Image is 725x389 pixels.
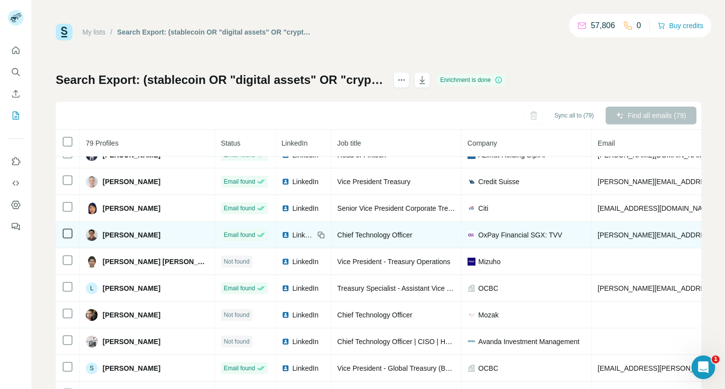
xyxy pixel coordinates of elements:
span: LinkedIn [292,203,319,213]
span: [PERSON_NAME] [PERSON_NAME] [103,257,209,267]
img: Avatar [86,229,98,241]
div: L [86,282,98,294]
span: Status [221,139,241,147]
span: [PERSON_NAME] [103,203,160,213]
span: LinkedIn [292,257,319,267]
span: Not found [224,257,250,266]
span: Chief Technology Officer [337,311,412,319]
span: Email found [224,177,255,186]
button: actions [394,72,409,88]
img: LinkedIn logo [282,231,290,239]
img: LinkedIn logo [282,338,290,346]
img: Avatar [86,336,98,348]
span: OxPay Financial SGX: TVV [478,230,562,240]
span: [PERSON_NAME] [103,177,160,187]
img: LinkedIn logo [282,284,290,292]
img: company-logo [468,338,475,346]
img: company-logo [468,258,475,266]
span: [EMAIL_ADDRESS][DOMAIN_NAME] [598,204,715,212]
button: Quick start [8,41,24,59]
img: LinkedIn logo [282,178,290,186]
span: Mozak [478,310,499,320]
span: Vice President Treasury [337,178,410,186]
button: My lists [8,107,24,124]
span: LinkedIn [292,310,319,320]
button: Use Surfe on LinkedIn [8,153,24,170]
p: 0 [637,20,641,32]
span: 1 [712,355,720,363]
span: [PERSON_NAME] [103,363,160,373]
a: My lists [82,28,106,36]
span: [PERSON_NAME] [103,230,160,240]
button: Sync all to (79) [547,108,601,123]
span: Not found [224,337,250,346]
span: Credit Suisse [478,177,519,187]
span: Senior Vice President Corporate Treasury [337,204,465,212]
span: Email found [224,364,255,373]
button: Buy credits [657,19,703,33]
button: Dashboard [8,196,24,214]
img: Avatar [86,176,98,188]
button: Feedback [8,218,24,235]
span: Email found [224,204,255,213]
img: company-logo [468,204,475,212]
span: Not found [224,311,250,319]
img: LinkedIn logo [282,364,290,372]
span: Sync all to (79) [554,111,594,120]
span: Treasury Specialist - Assistant Vice President [337,284,476,292]
span: Email found [224,231,255,239]
img: Avatar [86,309,98,321]
span: Head of Fintech [337,151,386,159]
button: Search [8,63,24,81]
span: Job title [337,139,361,147]
img: LinkedIn logo [282,204,290,212]
li: / [110,27,112,37]
img: Avatar [86,202,98,214]
iframe: Intercom live chat [691,355,715,379]
span: Avanda Investment Management [478,337,580,347]
div: Search Export: (stablecoin OR "digital assets" OR "crypto payments" OR "web3 payments" OR DeFi OR... [117,27,313,37]
button: Enrich CSV [8,85,24,103]
p: 57,806 [591,20,615,32]
span: OCBC [478,363,498,373]
img: LinkedIn logo [282,258,290,266]
span: Chief Technology Officer | CISO | Head of Corporate Services [337,338,526,346]
span: [PERSON_NAME] [103,310,160,320]
span: Chief Technology Officer [337,231,412,239]
span: [PERSON_NAME] [103,337,160,347]
span: LinkedIn [292,177,319,187]
span: OCBC [478,283,498,293]
img: LinkedIn logo [282,311,290,319]
span: LinkedIn [292,363,319,373]
span: Mizuho [478,257,501,267]
span: LinkedIn [282,139,308,147]
img: company-logo [468,178,475,186]
span: Company [468,139,497,147]
span: Citi [478,203,488,213]
img: Surfe Logo [56,24,72,40]
span: Vice President - Treasury Operations [337,258,450,266]
img: company-logo [468,231,475,239]
span: [PERSON_NAME] [103,283,160,293]
div: S [86,362,98,374]
span: Email found [224,284,255,293]
img: company-logo [468,311,475,319]
div: Enrichment is done [437,74,506,86]
button: Use Surfe API [8,174,24,192]
span: LinkedIn [292,283,319,293]
span: LinkedIn [292,230,314,240]
span: LinkedIn [292,337,319,347]
img: Avatar [86,256,98,268]
span: Vice President - Global Treasury (Business Transformation) [337,364,519,372]
span: 79 Profiles [86,139,118,147]
span: Email [598,139,615,147]
h1: Search Export: (stablecoin OR "digital assets" OR "crypto payments" OR "web3 payments" OR DeFi OR... [56,72,385,88]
